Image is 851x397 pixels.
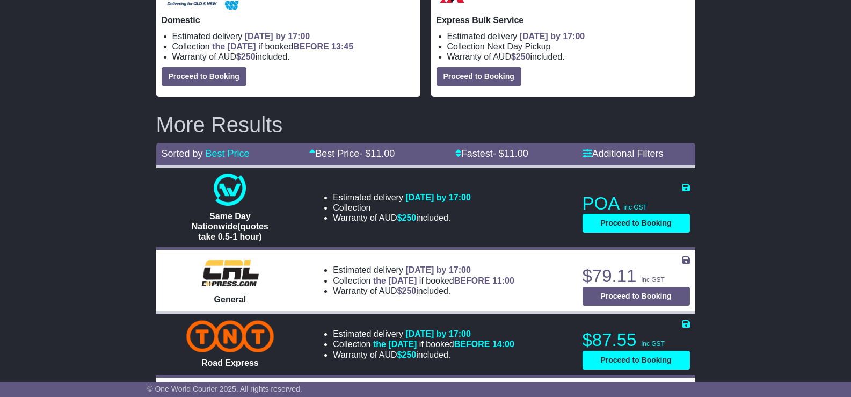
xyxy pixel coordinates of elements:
span: [DATE] by 17:00 [405,265,471,275]
span: 250 [516,52,530,61]
button: Proceed to Booking [583,214,690,233]
span: 250 [402,213,417,222]
li: Collection [333,339,514,349]
span: the [DATE] [373,276,417,285]
button: Proceed to Booking [437,67,521,86]
span: BEFORE [293,42,329,51]
span: $ [397,286,417,295]
span: 250 [402,286,417,295]
li: Estimated delivery [333,329,514,339]
li: Collection [447,41,690,52]
span: 14:00 [492,340,514,349]
li: Warranty of AUD included. [333,350,514,360]
span: 11.00 [504,148,528,159]
span: [DATE] by 17:00 [405,193,471,202]
p: Express Bulk Service [437,15,690,25]
span: if booked [373,276,514,285]
span: 13:45 [331,42,353,51]
a: Best Price [206,148,250,159]
p: Domestic [162,15,415,25]
li: Estimated delivery [333,265,514,275]
li: Estimated delivery [172,31,415,41]
span: Same Day Nationwide(quotes take 0.5-1 hour) [192,212,268,241]
span: 250 [402,350,417,359]
span: [DATE] by 17:00 [245,32,310,41]
p: POA [583,193,690,214]
span: 250 [241,52,256,61]
span: inc GST [642,340,665,348]
span: - $ [493,148,528,159]
li: Warranty of AUD included. [333,213,471,223]
button: Proceed to Booking [583,351,690,370]
a: Fastest- $11.00 [455,148,528,159]
span: $ [397,350,417,359]
h2: More Results [156,113,695,136]
li: Collection [333,276,514,286]
span: the [DATE] [373,340,417,349]
span: if booked [212,42,353,51]
span: [DATE] by 17:00 [405,329,471,338]
span: inc GST [624,204,647,211]
span: Sorted by [162,148,203,159]
span: $ [397,213,417,222]
li: Estimated delivery [333,192,471,203]
span: $ [511,52,530,61]
li: Warranty of AUD included. [172,52,415,62]
li: Collection [172,41,415,52]
a: Best Price- $11.00 [309,148,395,159]
li: Warranty of AUD included. [333,286,514,296]
img: CRL: General [195,257,265,289]
a: Additional Filters [583,148,664,159]
button: Proceed to Booking [162,67,246,86]
span: 11.00 [370,148,395,159]
li: Warranty of AUD included. [447,52,690,62]
span: [DATE] by 17:00 [520,32,585,41]
span: BEFORE [454,276,490,285]
span: © One World Courier 2025. All rights reserved. [147,385,302,393]
img: One World Courier: Same Day Nationwide(quotes take 0.5-1 hour) [214,174,246,206]
span: the [DATE] [212,42,256,51]
span: 11:00 [492,276,514,285]
span: - $ [359,148,395,159]
li: Collection [333,203,471,213]
span: if booked [373,340,514,349]
button: Proceed to Booking [583,287,690,306]
li: Estimated delivery [447,31,690,41]
span: $ [236,52,256,61]
span: BEFORE [454,340,490,349]
span: General [214,295,246,304]
p: $79.11 [583,265,690,287]
span: Next Day Pickup [487,42,550,51]
img: TNT Domestic: Road Express [186,320,274,352]
span: inc GST [642,276,665,284]
p: $87.55 [583,329,690,351]
span: Road Express [201,358,259,367]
